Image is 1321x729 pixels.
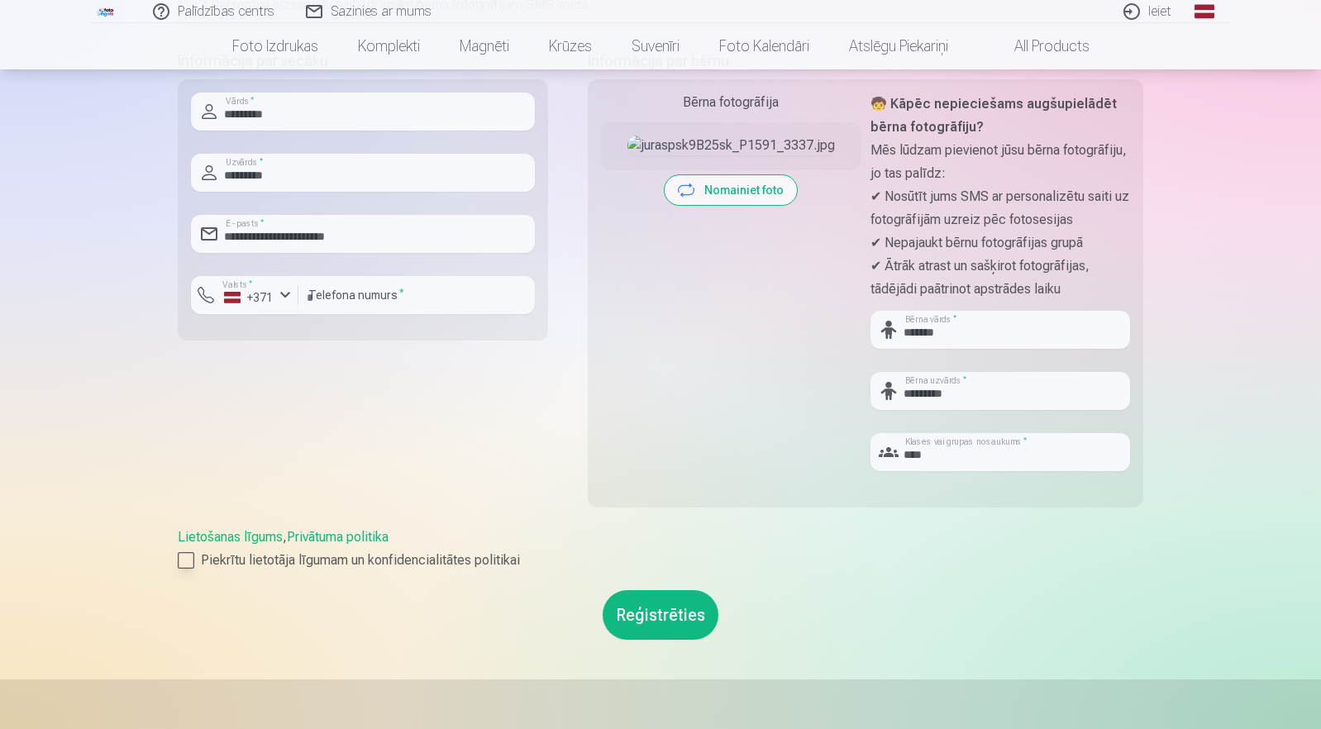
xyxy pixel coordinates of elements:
img: juraspsk9B25sk_P1591_3337.jpg [627,136,835,155]
button: Nomainiet foto [665,175,797,205]
button: Valsts*+371 [191,276,298,314]
a: Lietošanas līgums [178,529,283,545]
button: Reģistrēties [603,590,718,640]
a: Foto izdrukas [212,23,338,69]
p: ✔ Ātrāk atrast un sašķirot fotogrāfijas, tādējādi paātrinot apstrādes laiku [870,255,1130,301]
a: Atslēgu piekariņi [829,23,968,69]
div: +371 [224,289,274,306]
a: All products [968,23,1109,69]
img: /fa1 [97,7,115,17]
a: Magnēti [440,23,529,69]
label: Piekrītu lietotāja līgumam un konfidencialitātes politikai [178,550,1143,570]
div: , [178,527,1143,570]
a: Krūzes [529,23,612,69]
p: ✔ Nosūtīt jums SMS ar personalizētu saiti uz fotogrāfijām uzreiz pēc fotosesijas [870,185,1130,231]
p: ✔ Nepajaukt bērnu fotogrāfijas grupā [870,231,1130,255]
a: Komplekti [338,23,440,69]
a: Foto kalendāri [699,23,829,69]
strong: 🧒 Kāpēc nepieciešams augšupielādēt bērna fotogrāfiju? [870,96,1117,135]
a: Privātuma politika [287,529,389,545]
div: Bērna fotogrāfija [601,93,861,112]
label: Valsts [217,279,258,291]
a: Suvenīri [612,23,699,69]
p: Mēs lūdzam pievienot jūsu bērna fotogrāfiju, jo tas palīdz: [870,139,1130,185]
